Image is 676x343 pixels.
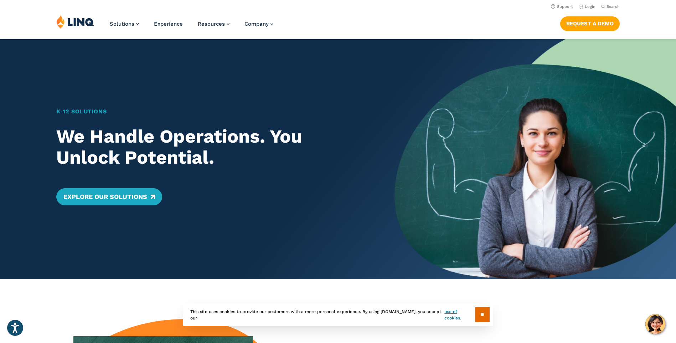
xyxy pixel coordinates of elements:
[560,16,620,31] a: Request a Demo
[110,15,273,39] nav: Primary Navigation
[110,21,139,27] a: Solutions
[56,188,162,205] a: Explore Our Solutions
[198,21,225,27] span: Resources
[607,4,620,9] span: Search
[579,4,595,9] a: Login
[394,39,676,279] img: Home Banner
[645,314,665,334] button: Hello, have a question? Let’s chat.
[183,303,493,326] div: This site uses cookies to provide our customers with a more personal experience. By using [DOMAIN...
[560,15,620,31] nav: Button Navigation
[244,21,273,27] a: Company
[56,15,94,29] img: LINQ | K‑12 Software
[601,4,620,9] button: Open Search Bar
[110,21,134,27] span: Solutions
[56,107,367,116] h1: K‑12 Solutions
[154,21,183,27] a: Experience
[56,126,367,169] h2: We Handle Operations. You Unlock Potential.
[198,21,229,27] a: Resources
[551,4,573,9] a: Support
[444,308,475,321] a: use of cookies.
[244,21,269,27] span: Company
